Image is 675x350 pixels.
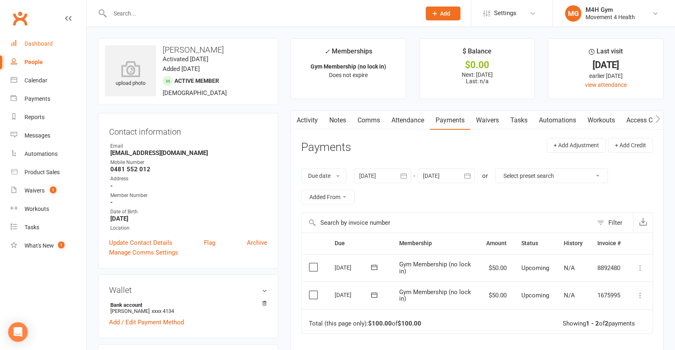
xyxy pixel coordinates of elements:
a: Product Sales [11,163,86,182]
button: + Add Credit [608,138,653,153]
div: upload photo [105,61,156,88]
span: [DEMOGRAPHIC_DATA] [163,89,227,97]
button: Added From [301,190,355,204]
a: Activity [291,111,324,130]
div: Reports [25,114,45,120]
span: Gym Membership (no lock in) [399,288,471,303]
a: People [11,53,86,71]
div: Dashboard [25,40,53,47]
div: Last visit [589,46,623,61]
a: Reports [11,108,86,126]
div: Email [110,142,267,150]
button: + Add Adjustment [547,138,606,153]
a: Clubworx [10,8,30,29]
span: Active member [174,78,219,84]
h3: [PERSON_NAME] [105,45,271,54]
a: Waivers [470,111,505,130]
span: 1 [50,186,56,193]
a: Messages [11,126,86,145]
strong: [EMAIL_ADDRESS][DOMAIN_NAME] [110,149,267,157]
time: Added [DATE] [163,65,200,73]
button: Add [426,7,460,20]
strong: 2 [605,320,608,327]
h3: Contact information [109,124,267,136]
div: Calendar [25,77,47,84]
div: $ Balance [463,46,492,61]
span: xxxx 4134 [152,308,174,314]
div: [DATE] [335,261,372,274]
strong: - [110,182,267,190]
th: Due [327,233,392,254]
div: Date of Birth [110,208,267,216]
span: Does not expire [329,72,368,78]
a: view attendance [585,82,627,88]
div: Filter [608,218,622,228]
a: Tasks [11,218,86,237]
a: Update Contact Details [109,238,172,248]
div: M4H Gym [586,6,635,13]
div: Memberships [324,46,372,61]
td: 1675995 [590,281,628,309]
div: Movement 4 Health [586,13,635,21]
strong: $100.00 [398,320,421,327]
div: earlier [DATE] [556,71,656,80]
th: Status [514,233,557,254]
a: Flag [204,238,215,248]
time: Activated [DATE] [163,55,208,63]
div: MG [565,5,581,22]
a: Dashboard [11,35,86,53]
span: N/A [564,264,575,272]
a: Waivers 1 [11,182,86,200]
div: People [25,59,43,65]
strong: 1 - 2 [586,320,599,327]
div: Address [110,175,267,183]
p: Next: [DATE] Last: n/a [427,71,527,84]
a: Archive [247,238,267,248]
div: [DATE] [335,288,372,301]
div: Open Intercom Messenger [8,322,28,342]
strong: Gym Membership (no lock in) [311,63,386,70]
div: Showing of payments [563,320,635,327]
h3: Wallet [109,286,267,295]
span: Upcoming [521,264,549,272]
a: Attendance [386,111,430,130]
th: History [557,233,590,254]
div: What's New [25,242,54,249]
td: $50.00 [479,281,514,309]
div: Automations [25,151,58,157]
div: Location [110,224,267,232]
a: Comms [352,111,386,130]
span: Upcoming [521,292,549,299]
strong: 0481 552 012 [110,166,267,173]
div: Product Sales [25,169,60,175]
div: or [482,171,488,181]
a: Notes [324,111,352,130]
a: Automations [11,145,86,163]
td: $50.00 [479,254,514,282]
li: [PERSON_NAME] [109,301,267,315]
i: ✓ [324,48,330,55]
div: Messages [25,132,50,139]
input: Search by invoice number [302,213,593,233]
a: Add / Edit Payment Method [109,317,184,327]
a: Manage Comms Settings [109,248,178,257]
div: Waivers [25,187,45,194]
div: Member Number [110,192,267,199]
a: What's New1 [11,237,86,255]
h3: Payments [301,141,351,154]
input: Search... [107,8,415,19]
div: Workouts [25,206,49,212]
span: Add [440,10,450,17]
a: Payments [430,111,470,130]
span: Gym Membership (no lock in) [399,261,471,275]
th: Invoice # [590,233,628,254]
button: Filter [593,213,633,233]
span: 1 [58,241,65,248]
span: Settings [494,4,516,22]
button: Due date [301,168,346,183]
th: Amount [479,233,514,254]
strong: $100.00 [368,320,392,327]
div: Payments [25,95,50,102]
a: Calendar [11,71,86,90]
a: Automations [533,111,582,130]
